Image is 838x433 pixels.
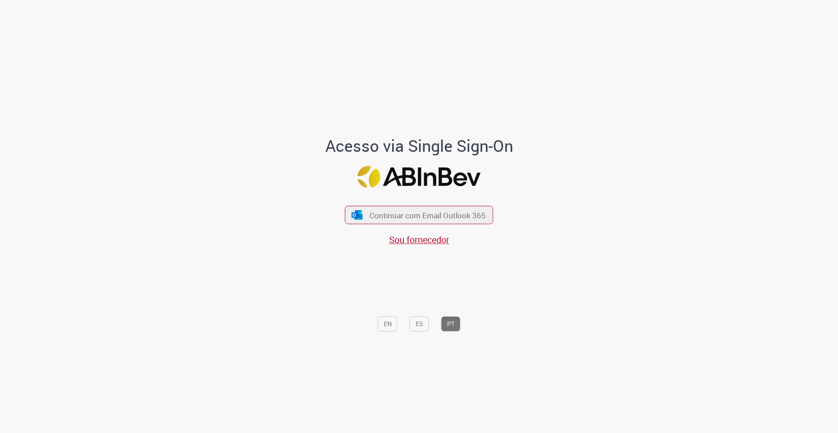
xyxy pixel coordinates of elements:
span: Continuar com Email Outlook 365 [369,210,486,220]
a: Sou fornecedor [389,234,449,246]
button: ícone Azure/Microsoft 360 Continuar com Email Outlook 365 [345,206,493,224]
img: Logo ABInBev [358,166,481,188]
h1: Acesso via Single Sign-On [294,137,544,155]
img: ícone Azure/Microsoft 360 [350,210,363,220]
button: PT [441,316,461,331]
button: ES [410,316,429,331]
button: EN [378,316,398,331]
